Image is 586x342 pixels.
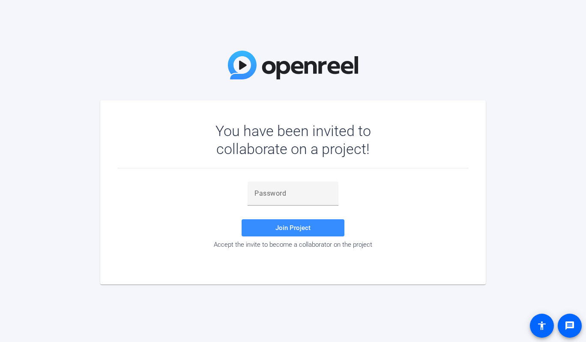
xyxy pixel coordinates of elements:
[537,321,547,331] mat-icon: accessibility
[565,321,575,331] mat-icon: message
[242,219,344,236] button: Join Project
[191,122,396,158] div: You have been invited to collaborate on a project!
[275,224,311,232] span: Join Project
[228,51,358,79] img: OpenReel Logo
[254,188,332,199] input: Password
[117,241,469,248] div: Accept the invite to become a collaborator on the project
